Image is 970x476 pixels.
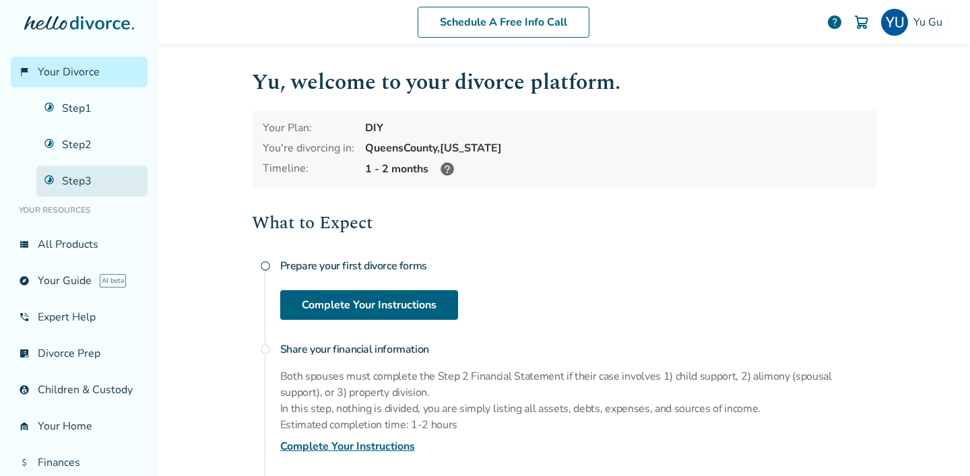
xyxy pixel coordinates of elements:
span: explore [19,275,30,286]
a: phone_in_talkExpert Help [11,302,148,333]
span: list_alt_check [19,348,30,359]
h4: Share your financial information [280,336,877,363]
span: radio_button_unchecked [260,344,271,355]
a: Schedule A Free Info Call [418,7,589,38]
a: Step2 [36,129,148,160]
div: Queens County, [US_STATE] [365,141,866,156]
span: Yu Gu [913,15,948,30]
div: Timeline: [263,161,354,177]
div: DIY [365,121,866,135]
a: Complete Your Instructions [280,438,415,454]
p: Both spouses must complete the Step 2 Financial Statement if their case involves 1) child support... [280,368,877,401]
img: YU GU [881,9,908,36]
span: Your Divorce [38,65,100,79]
a: exploreYour GuideAI beta [11,265,148,296]
div: Your Plan: [263,121,354,135]
h2: What to Expect [252,209,877,236]
p: In this step, nothing is divided, you are simply listing all assets, debts, expenses, and sources... [280,401,877,417]
span: attach_money [19,457,30,468]
span: AI beta [100,274,126,287]
div: 1 - 2 months [365,161,866,177]
a: Step1 [36,93,148,124]
h1: Yu , welcome to your divorce platform. [252,66,877,99]
span: radio_button_unchecked [260,261,271,271]
li: Your Resources [11,197,148,224]
span: view_list [19,239,30,250]
span: flag_2 [19,67,30,77]
p: Estimated completion time: 1-2 hours [280,417,877,433]
a: help [827,14,843,30]
span: phone_in_talk [19,312,30,322]
a: flag_2Your Divorce [11,57,148,88]
h4: Prepare your first divorce forms [280,252,877,279]
a: account_childChildren & Custody [11,374,148,405]
span: garage_home [19,421,30,432]
img: Cart [853,14,870,30]
a: list_alt_checkDivorce Prep [11,338,148,369]
a: view_listAll Products [11,229,148,260]
a: Step3 [36,166,148,197]
a: garage_homeYour Home [11,411,148,442]
div: You're divorcing in: [263,141,354,156]
a: Complete Your Instructions [280,290,458,320]
span: account_child [19,384,30,395]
